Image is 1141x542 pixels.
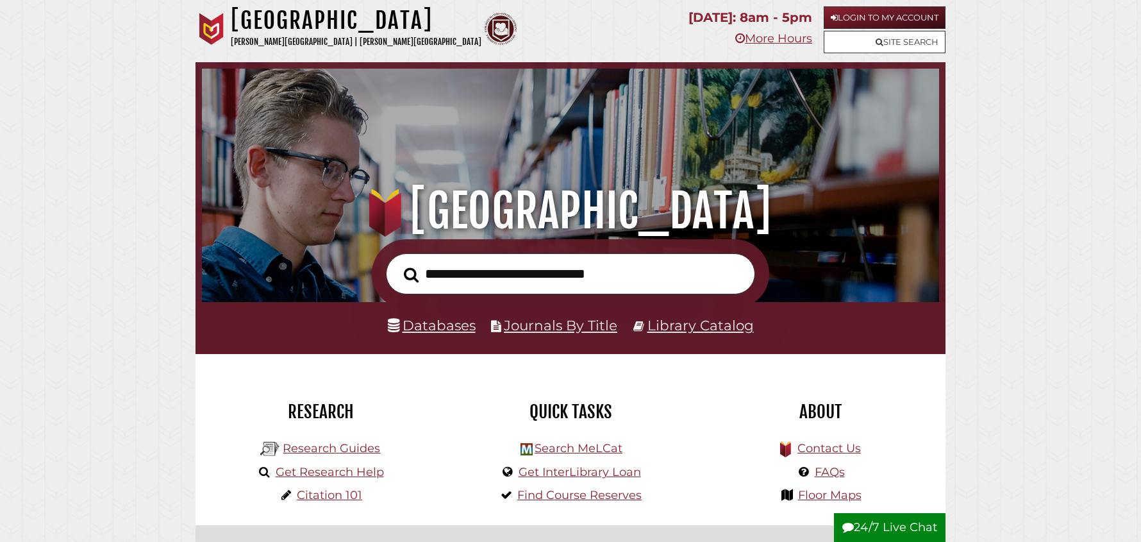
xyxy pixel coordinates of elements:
[504,317,617,334] a: Journals By Title
[798,488,862,502] a: Floor Maps
[688,6,812,29] p: [DATE]: 8am - 5pm
[404,267,419,283] i: Search
[260,439,279,459] img: Hekman Library Logo
[397,264,425,287] button: Search
[231,35,481,49] p: [PERSON_NAME][GEOGRAPHIC_DATA] | [PERSON_NAME][GEOGRAPHIC_DATA]
[535,441,622,455] a: Search MeLCat
[519,465,641,479] a: Get InterLibrary Loan
[196,13,228,45] img: Calvin University
[824,31,945,53] a: Site Search
[283,441,380,455] a: Research Guides
[517,488,642,502] a: Find Course Reserves
[735,31,812,46] a: More Hours
[521,443,533,455] img: Hekman Library Logo
[219,183,922,239] h1: [GEOGRAPHIC_DATA]
[205,401,436,423] h2: Research
[485,13,517,45] img: Calvin Theological Seminary
[815,465,845,479] a: FAQs
[647,317,754,334] a: Library Catalog
[824,6,945,29] a: Login to My Account
[705,401,936,423] h2: About
[388,317,476,334] a: Databases
[455,401,686,423] h2: Quick Tasks
[297,488,362,502] a: Citation 101
[276,465,384,479] a: Get Research Help
[797,441,861,455] a: Contact Us
[231,6,481,35] h1: [GEOGRAPHIC_DATA]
